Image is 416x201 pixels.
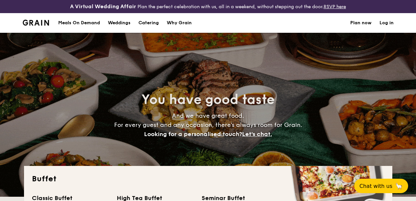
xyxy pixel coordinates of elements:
[69,3,347,10] div: Plan the perfect celebration with us, all in a weekend, without stepping out the door.
[167,13,192,33] div: Why Grain
[23,20,49,26] a: Logotype
[104,13,135,33] a: Weddings
[54,13,104,33] a: Meals On Demand
[144,131,242,138] span: Looking for a personalised touch?
[138,13,159,33] h1: Catering
[350,13,372,33] a: Plan now
[108,13,131,33] div: Weddings
[114,112,302,138] span: And we have great food. For every guest and any occasion, there’s always room for Grain.
[58,13,100,33] div: Meals On Demand
[395,182,403,190] span: 🦙
[163,13,196,33] a: Why Grain
[324,4,346,10] a: RSVP here
[141,92,275,108] span: You have good taste
[354,179,408,193] button: Chat with us🦙
[70,3,136,10] h4: A Virtual Wedding Affair
[379,13,394,33] a: Log in
[359,183,392,189] span: Chat with us
[23,20,49,26] img: Grain
[135,13,163,33] a: Catering
[242,131,272,138] span: Let's chat.
[32,174,384,184] h2: Buffet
